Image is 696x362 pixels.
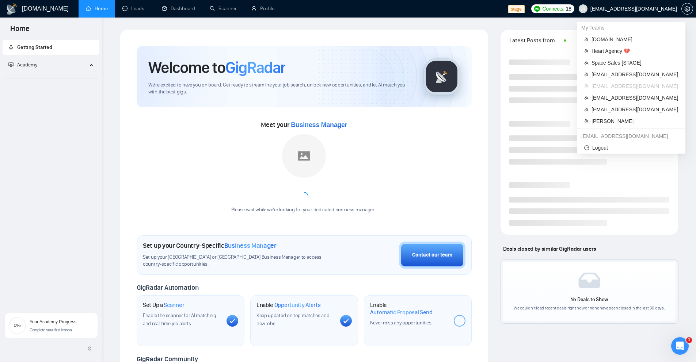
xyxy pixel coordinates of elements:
h1: Set Up a [143,301,184,309]
a: userProfile [251,5,274,12]
span: loading [300,192,308,201]
span: [EMAIL_ADDRESS][DOMAIN_NAME] [592,94,678,102]
span: team [584,107,589,112]
button: setting [681,3,693,15]
span: team [584,72,589,77]
img: upwork-logo.png [534,6,540,12]
img: empty-box [578,273,600,288]
span: Connects: [542,5,564,13]
div: Contact our team [412,251,452,259]
span: Your Academy Progress [30,319,76,324]
div: Please wait while we're looking for your dedicated business manager... [227,207,381,213]
span: Deals closed by similar GigRadar users [500,242,599,255]
span: Keep updated on top matches and new jobs. [256,312,330,327]
a: homeHome [86,5,108,12]
a: dashboardDashboard [162,5,195,12]
img: logo [6,3,18,15]
span: [DOMAIN_NAME] [592,35,678,43]
span: logout [584,145,589,150]
span: [PERSON_NAME] [592,117,678,125]
span: GigRadar [225,58,285,77]
a: messageLeads [122,5,147,12]
span: stage [508,5,525,13]
span: Complete your first lesson [30,328,72,332]
span: Home [4,23,35,39]
span: Heart Agency 💔 [592,47,678,55]
a: setting [681,6,693,12]
span: We're excited to have you on board. Get ready to streamline your job search, unlock new opportuni... [148,82,412,96]
span: double-left [87,345,94,352]
span: Set up your [GEOGRAPHIC_DATA] or [GEOGRAPHIC_DATA] Business Manager to access country-specific op... [143,254,336,268]
span: Business Manager [224,242,277,250]
span: GigRadar Automation [137,284,198,292]
button: Contact our team [399,242,465,269]
h1: Set up your Country-Specific [143,242,277,250]
span: user [581,6,586,11]
iframe: Intercom live chat [671,337,689,355]
span: Academy [8,62,37,68]
span: Getting Started [17,44,52,50]
span: team [584,37,589,42]
span: Automatic Proposal Send [370,309,433,316]
span: 1 [686,337,692,343]
span: Enable the scanner for AI matching and real-time job alerts. [143,312,216,327]
span: No Deals to Show [570,296,608,303]
div: ari.sulistya@gigradar.io [577,130,685,142]
span: Opportunity Alerts [274,301,321,309]
span: team [584,49,589,53]
span: team [584,84,589,88]
div: My Teams [577,22,685,34]
span: Space Sales [STAGE] [592,59,678,67]
span: [EMAIL_ADDRESS][DOMAIN_NAME] [592,70,678,78]
img: placeholder.png [282,134,326,178]
li: Academy Homepage [3,75,99,80]
img: gigradar-logo.png [423,58,460,95]
a: searchScanner [210,5,237,12]
span: 18 [566,5,571,13]
span: Academy [17,62,37,68]
span: Business Manager [291,121,347,128]
span: Scanner [164,301,184,309]
li: Getting Started [3,40,99,55]
span: Latest Posts from the GigRadar Community [509,36,562,45]
span: Logout [584,144,678,152]
span: team [584,96,589,100]
span: [EMAIL_ADDRESS][DOMAIN_NAME] [592,82,678,90]
h1: Welcome to [148,58,285,77]
span: 0% [8,323,26,328]
h1: Enable [370,301,448,316]
span: rocket [8,45,14,50]
span: fund-projection-screen [8,62,14,67]
span: team [584,61,589,65]
span: [EMAIL_ADDRESS][DOMAIN_NAME] [592,105,678,113]
span: Meet your [261,121,347,129]
span: Never miss any opportunities. [370,320,432,326]
span: setting [682,6,693,12]
span: team [584,119,589,123]
h1: Enable [256,301,321,309]
span: We couldn’t load recent deals right now or none have been closed in the last 30 days. [514,305,665,311]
